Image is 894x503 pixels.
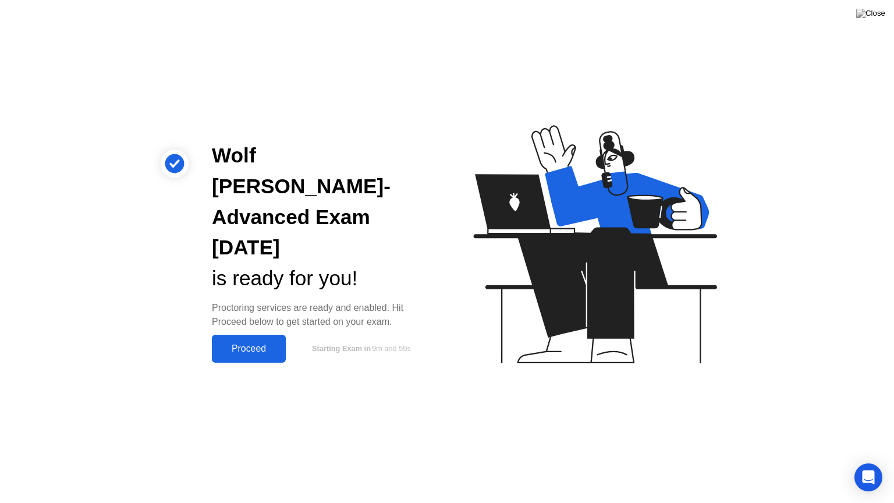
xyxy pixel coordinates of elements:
button: Proceed [212,335,286,363]
div: Open Intercom Messenger [854,463,882,491]
div: Proceed [215,343,282,354]
img: Close [856,9,885,18]
span: 9m and 59s [372,344,411,353]
div: Proctoring services are ready and enabled. Hit Proceed below to get started on your exam. [212,301,428,329]
button: Starting Exam in9m and 59s [292,338,428,360]
div: is ready for you! [212,263,428,294]
div: Wolf [PERSON_NAME]- Advanced Exam [DATE] [212,140,428,263]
